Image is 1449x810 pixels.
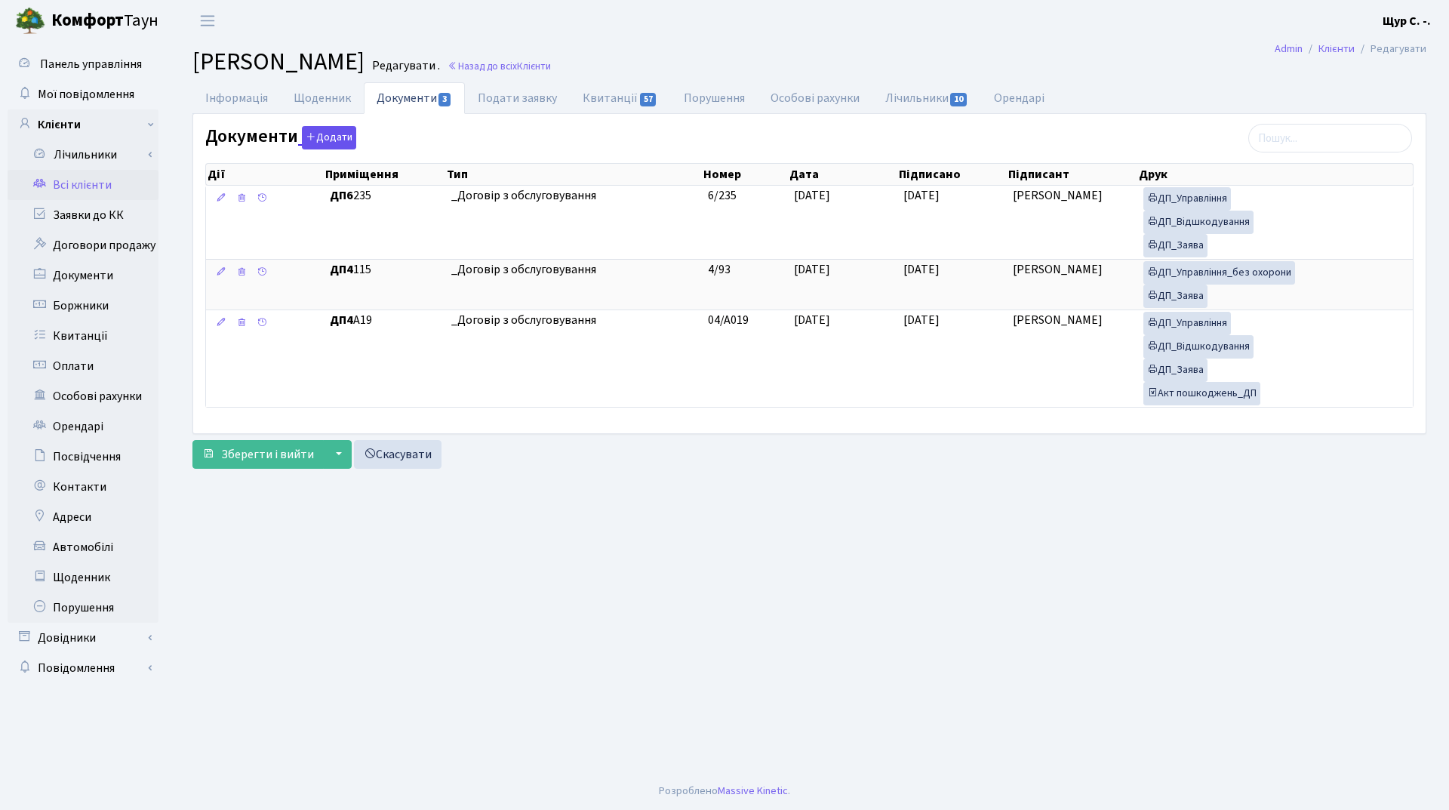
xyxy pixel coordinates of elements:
[8,623,158,653] a: Довідники
[330,312,439,329] span: А19
[903,312,940,328] span: [DATE]
[330,312,353,328] b: ДП4
[15,6,45,36] img: logo.png
[1143,312,1231,335] a: ДП_Управління
[192,440,324,469] button: Зберегти і вийти
[1275,41,1303,57] a: Admin
[794,261,830,278] span: [DATE]
[17,140,158,170] a: Лічильники
[903,187,940,204] span: [DATE]
[8,230,158,260] a: Договори продажу
[281,82,364,114] a: Щоденник
[192,82,281,114] a: Інформація
[8,532,158,562] a: Автомобілі
[1355,41,1426,57] li: Редагувати
[1007,164,1138,185] th: Підписант
[330,187,353,204] b: ДП6
[1143,285,1207,308] a: ДП_Заява
[570,82,670,114] a: Квитанції
[8,49,158,79] a: Панель управління
[8,442,158,472] a: Посвідчення
[465,82,570,114] a: Подати заявку
[8,562,158,593] a: Щоденник
[192,45,365,79] span: [PERSON_NAME]
[758,82,872,114] a: Особові рахунки
[1137,164,1413,185] th: Друк
[1383,12,1431,30] a: Щур С. -.
[1013,261,1103,278] span: [PERSON_NAME]
[451,261,696,279] span: _Договір з обслуговування
[330,261,353,278] b: ДП4
[40,56,142,72] span: Панель управління
[330,187,439,205] span: 235
[1143,187,1231,211] a: ДП_Управління
[659,783,790,799] div: Розроблено .
[708,261,731,278] span: 4/93
[8,381,158,411] a: Особові рахунки
[872,82,981,114] a: Лічильники
[8,472,158,502] a: Контакти
[445,164,702,185] th: Тип
[8,170,158,200] a: Всі клієнти
[8,260,158,291] a: Документи
[718,783,788,799] a: Massive Kinetic
[8,593,158,623] a: Порушення
[221,446,314,463] span: Зберегти і вийти
[640,93,657,106] span: 57
[1143,335,1254,359] a: ДП_Відшкодування
[794,312,830,328] span: [DATE]
[354,440,441,469] a: Скасувати
[8,653,158,683] a: Повідомлення
[451,187,696,205] span: _Договір з обслуговування
[897,164,1007,185] th: Підписано
[51,8,158,34] span: Таун
[364,82,465,114] a: Документи
[8,79,158,109] a: Мої повідомлення
[448,59,551,73] a: Назад до всіхКлієнти
[702,164,789,185] th: Номер
[51,8,124,32] b: Комфорт
[438,93,451,106] span: 3
[903,261,940,278] span: [DATE]
[38,86,134,103] span: Мої повідомлення
[8,200,158,230] a: Заявки до КК
[1143,211,1254,234] a: ДП_Відшкодування
[302,126,356,149] button: Документи
[205,126,356,149] label: Документи
[794,187,830,204] span: [DATE]
[8,321,158,351] a: Квитанції
[708,312,749,328] span: 04/А019
[1143,261,1295,285] a: ДП_Управління_без охорони
[671,82,758,114] a: Порушення
[8,411,158,442] a: Орендарі
[8,351,158,381] a: Оплати
[324,164,445,185] th: Приміщення
[1143,234,1207,257] a: ДП_Заява
[1318,41,1355,57] a: Клієнти
[1143,359,1207,382] a: ДП_Заява
[708,187,737,204] span: 6/235
[1383,13,1431,29] b: Щур С. -.
[369,59,440,73] small: Редагувати .
[206,164,324,185] th: Дії
[517,59,551,73] span: Клієнти
[981,82,1057,114] a: Орендарі
[1248,124,1412,152] input: Пошук...
[1013,312,1103,328] span: [PERSON_NAME]
[8,291,158,321] a: Боржники
[8,502,158,532] a: Адреси
[189,8,226,33] button: Переключити навігацію
[298,124,356,150] a: Додати
[1143,382,1260,405] a: Акт пошкоджень_ДП
[1252,33,1449,65] nav: breadcrumb
[451,312,696,329] span: _Договір з обслуговування
[788,164,897,185] th: Дата
[1013,187,1103,204] span: [PERSON_NAME]
[950,93,967,106] span: 10
[330,261,439,279] span: 115
[8,109,158,140] a: Клієнти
